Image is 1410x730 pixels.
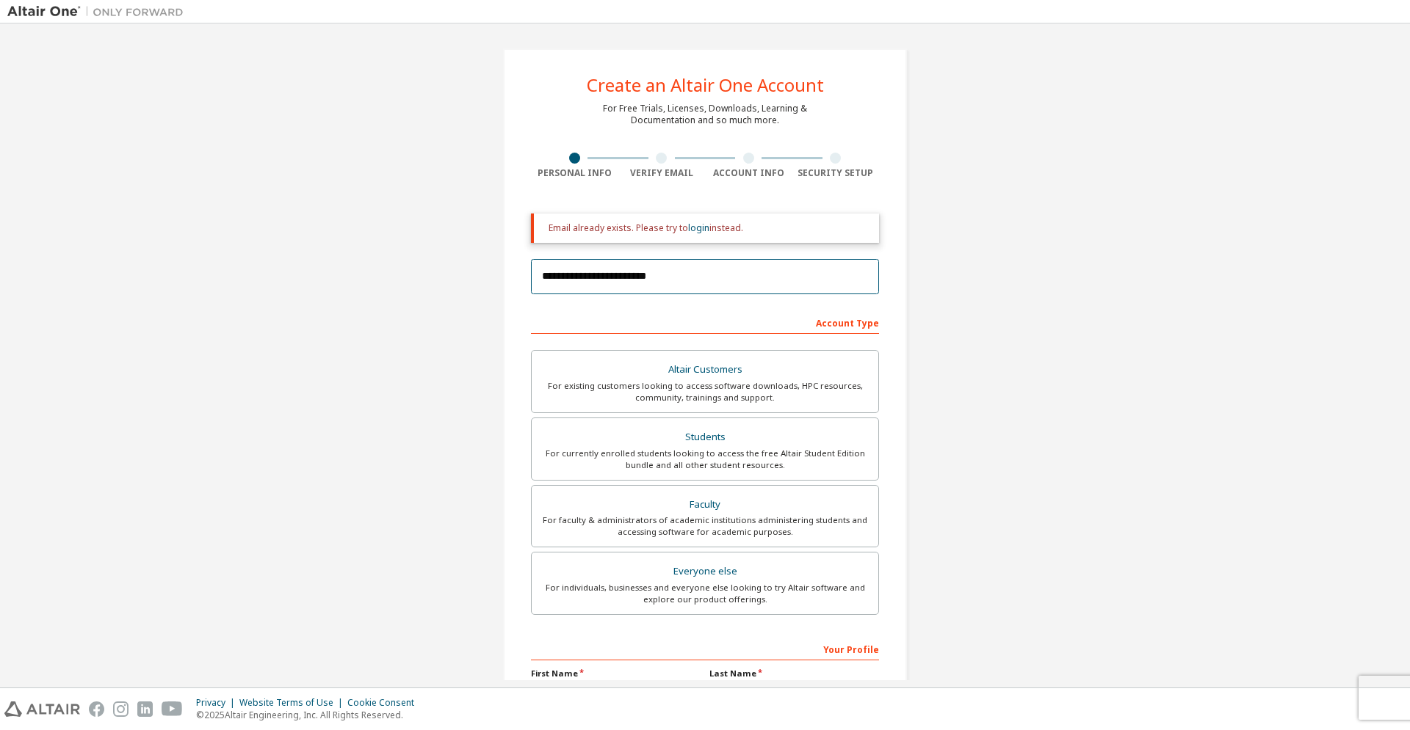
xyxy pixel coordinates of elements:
[540,582,869,605] div: For individuals, businesses and everyone else looking to try Altair software and explore our prod...
[531,637,879,660] div: Your Profile
[4,701,80,717] img: altair_logo.svg
[709,668,879,679] label: Last Name
[618,167,706,179] div: Verify Email
[347,697,423,709] div: Cookie Consent
[540,494,869,515] div: Faculty
[162,701,183,717] img: youtube.svg
[196,709,423,721] p: © 2025 Altair Engineering, Inc. All Rights Reserved.
[603,103,807,126] div: For Free Trials, Licenses, Downloads, Learning & Documentation and so much more.
[540,380,869,404] div: For existing customers looking to access software downloads, HPC resources, community, trainings ...
[540,514,869,538] div: For faculty & administrators of academic institutions administering students and accessing softwa...
[239,697,347,709] div: Website Terms of Use
[531,167,618,179] div: Personal Info
[113,701,129,717] img: instagram.svg
[540,359,869,380] div: Altair Customers
[137,701,153,717] img: linkedin.svg
[540,427,869,448] div: Students
[540,561,869,582] div: Everyone else
[792,167,880,179] div: Security Setup
[196,697,239,709] div: Privacy
[531,310,879,334] div: Account Type
[531,668,701,679] label: First Name
[705,167,792,179] div: Account Info
[688,222,709,234] a: login
[7,4,191,19] img: Altair One
[549,222,867,234] div: Email already exists. Please try to instead.
[89,701,104,717] img: facebook.svg
[540,448,869,471] div: For currently enrolled students looking to access the free Altair Student Edition bundle and all ...
[587,76,824,94] div: Create an Altair One Account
